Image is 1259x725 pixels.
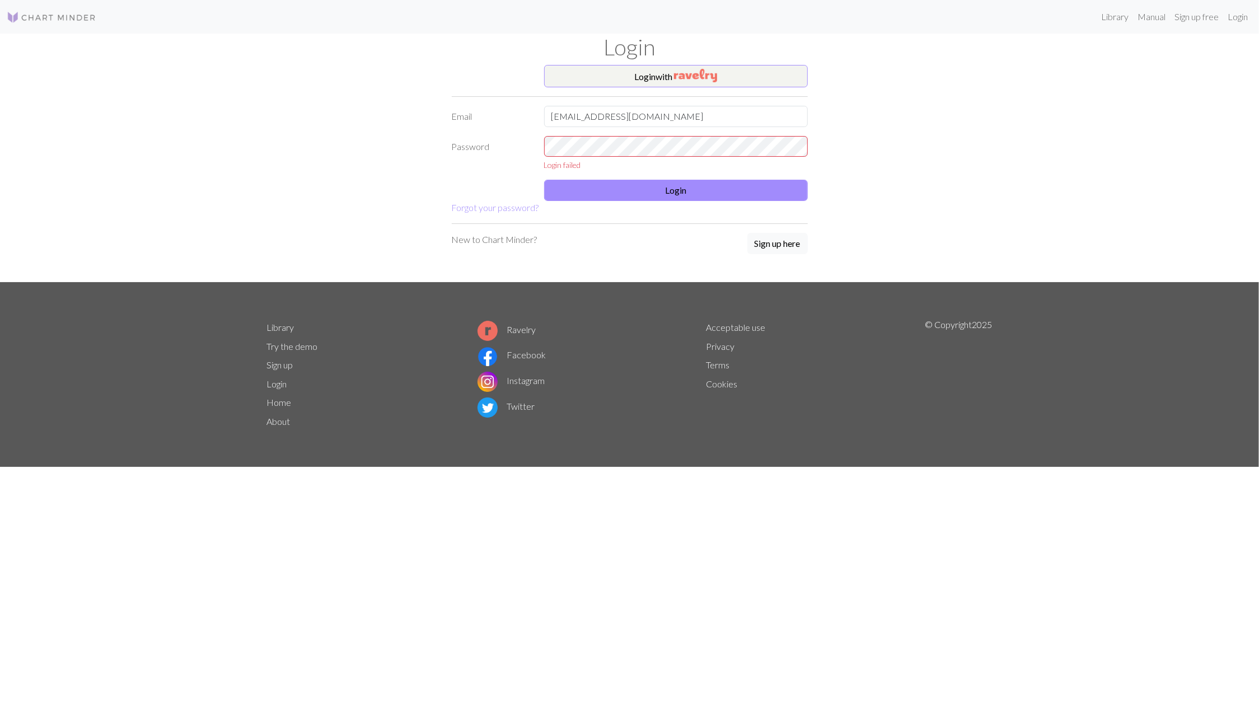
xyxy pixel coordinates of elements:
[445,136,537,171] label: Password
[7,11,96,24] img: Logo
[747,233,808,255] a: Sign up here
[706,359,729,370] a: Terms
[1133,6,1170,28] a: Manual
[478,375,545,386] a: Instagram
[478,397,498,418] img: Twitter logo
[478,372,498,392] img: Instagram logo
[1170,6,1223,28] a: Sign up free
[478,349,546,360] a: Facebook
[1097,6,1133,28] a: Library
[267,397,292,408] a: Home
[267,416,291,427] a: About
[544,159,808,171] div: Login failed
[267,359,293,370] a: Sign up
[747,233,808,254] button: Sign up here
[925,318,992,431] p: © Copyright 2025
[478,321,498,341] img: Ravelry logo
[1223,6,1252,28] a: Login
[260,34,999,60] h1: Login
[445,106,537,127] label: Email
[544,65,808,87] button: Loginwith
[478,324,536,335] a: Ravelry
[267,341,318,352] a: Try the demo
[452,202,539,213] a: Forgot your password?
[544,180,808,201] button: Login
[706,341,734,352] a: Privacy
[267,322,294,333] a: Library
[706,322,765,333] a: Acceptable use
[478,347,498,367] img: Facebook logo
[478,401,535,411] a: Twitter
[452,233,537,246] p: New to Chart Minder?
[267,378,287,389] a: Login
[674,69,717,82] img: Ravelry
[706,378,737,389] a: Cookies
